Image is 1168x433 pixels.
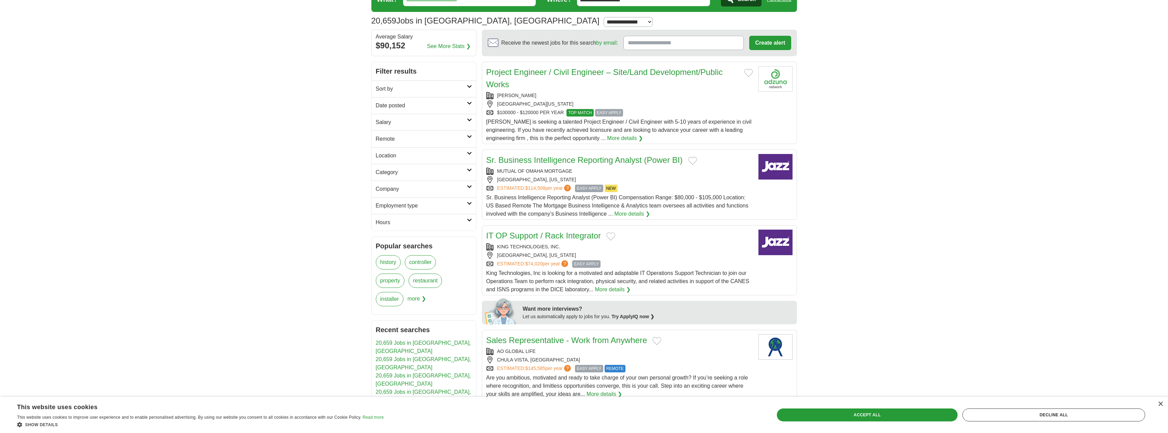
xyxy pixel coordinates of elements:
a: 20,659 Jobs in [GEOGRAPHIC_DATA], [GEOGRAPHIC_DATA] [376,389,471,403]
a: Employment type [372,197,476,214]
a: Date posted [372,97,476,114]
a: Category [372,164,476,181]
span: 20,659 [371,15,396,27]
a: Remote [372,130,476,147]
a: ESTIMATED:$114,508per year? [497,185,573,192]
a: IT OP Support / Rack Integrator [486,231,601,240]
div: Decline all [962,408,1145,421]
a: More details ❯ [614,210,650,218]
div: $100000 - $120000 PER YEAR [486,109,753,117]
span: Receive the newest jobs for this search : [501,39,618,47]
span: Sr. Business Intelligence Reporting Analyst (Power BI) Compensation Range: $80,000 - $105,000 Loc... [486,195,749,217]
span: $145,585 [525,366,545,371]
span: $114,508 [525,185,545,191]
span: EASY APPLY [595,109,623,117]
a: restaurant [409,274,442,288]
a: Sr. Business Intelligence Reporting Analyst (Power BI) [486,155,683,165]
a: See More Stats ❯ [427,42,471,50]
span: Show details [25,422,58,427]
span: King Technologies, Inc is looking for a motivated and adaptable IT Operations Support Technician ... [486,270,749,292]
a: More details ❯ [587,390,622,398]
span: ? [561,260,568,267]
h1: Jobs in [GEOGRAPHIC_DATA], [GEOGRAPHIC_DATA] [371,16,600,25]
div: Want more interviews? [523,305,793,313]
a: Hours [372,214,476,231]
h2: Date posted [376,102,467,110]
a: Salary [372,114,476,130]
h2: Recent searches [376,325,472,335]
div: Close [1158,402,1163,407]
div: KING TECHNOLOGIES, INC. [486,243,753,250]
span: EASY APPLY [572,260,600,268]
span: EASY APPLY [575,185,603,192]
a: ESTIMATED:$74,020per year? [497,260,570,268]
div: [GEOGRAPHIC_DATA], [US_STATE] [486,176,753,183]
div: [GEOGRAPHIC_DATA][US_STATE] [486,100,753,108]
button: Create alert [749,36,791,50]
a: ESTIMATED:$145,585per year? [497,365,573,372]
button: Add to favorite jobs [688,157,697,165]
span: EASY APPLY [575,365,603,372]
span: NEW [605,185,618,192]
h2: Company [376,185,467,193]
button: Add to favorite jobs [652,337,661,345]
h2: Salary [376,118,467,126]
a: More details ❯ [595,285,631,294]
a: installer [376,292,403,306]
img: Company logo [758,66,793,92]
a: Try ApplyIQ now ❯ [611,314,654,319]
div: AO GLOBAL LIFE [486,348,753,355]
span: Are you ambitious, motivated and ready to take charge of your own personal growth? If you’re seek... [486,375,748,397]
img: Company logo [758,334,793,360]
a: 20,659 Jobs in [GEOGRAPHIC_DATA], [GEOGRAPHIC_DATA] [376,340,471,354]
img: apply-iq-scientist.png [485,297,518,324]
span: $74,020 [525,261,543,266]
div: Accept all [777,408,958,421]
span: ? [564,365,571,372]
span: This website uses cookies to improve user experience and to enable personalised advertising. By u... [17,415,361,420]
h2: Employment type [376,202,467,210]
a: Company [372,181,476,197]
span: [PERSON_NAME] is seeking a talented Project Engineer / Civil Engineer with 5-10 years of experien... [486,119,752,141]
a: 20,659 Jobs in [GEOGRAPHIC_DATA], [GEOGRAPHIC_DATA] [376,373,471,387]
img: Company logo [758,230,793,255]
div: This website uses cookies [17,401,367,411]
a: Read more, opens a new window [363,415,384,420]
div: Average Salary [376,34,472,40]
h2: Popular searches [376,241,472,251]
span: REMOTE [605,365,625,372]
div: $90,152 [376,40,472,52]
h2: Category [376,168,467,176]
a: Sort by [372,80,476,97]
a: Location [372,147,476,164]
div: Show details [17,421,384,428]
h2: Location [376,152,467,160]
div: Let us automatically apply to jobs for you. [523,313,793,320]
div: CHULA VISTA, [GEOGRAPHIC_DATA] [486,356,753,364]
span: TOP MATCH [566,109,593,117]
a: history [376,255,401,269]
div: MUTUAL OF OMAHA MORTGAGE [486,168,753,175]
h2: Sort by [376,85,467,93]
h2: Hours [376,218,467,227]
div: [PERSON_NAME] [486,92,753,99]
a: 20,659 Jobs in [GEOGRAPHIC_DATA], [GEOGRAPHIC_DATA] [376,356,471,370]
a: by email [596,40,617,46]
span: more ❯ [408,292,426,310]
span: ? [564,185,571,191]
a: More details ❯ [607,134,643,142]
a: Sales Representative - Work from Anywhere [486,336,647,345]
a: Project Engineer / Civil Engineer – Site/Land Development/Public Works [486,67,723,89]
h2: Remote [376,135,467,143]
button: Add to favorite jobs [744,69,753,77]
div: [GEOGRAPHIC_DATA], [US_STATE] [486,252,753,259]
a: property [376,274,405,288]
button: Add to favorite jobs [606,232,615,241]
img: Company logo [758,154,793,180]
h2: Filter results [372,62,476,80]
a: controller [405,255,436,269]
